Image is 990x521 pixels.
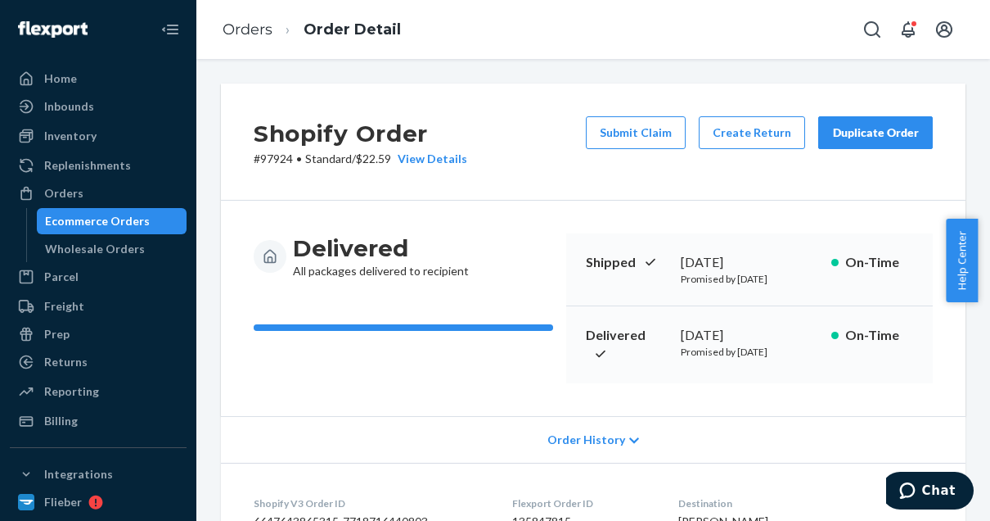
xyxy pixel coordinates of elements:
div: Inbounds [44,98,94,115]
dt: Shopify V3 Order ID [254,496,486,510]
a: Ecommerce Orders [37,208,187,234]
button: Help Center [946,219,978,302]
a: Flieber [10,489,187,515]
span: Order History [547,432,625,448]
a: Prep [10,321,187,347]
p: Shipped [586,253,668,272]
button: Close Navigation [154,13,187,46]
a: Replenishments [10,152,187,179]
button: View Details [391,151,467,167]
dt: Destination [678,496,933,510]
div: All packages delivered to recipient [293,233,469,279]
button: Integrations [10,461,187,487]
button: Create Return [699,116,805,149]
div: Freight [44,298,84,315]
div: Ecommerce Orders [45,213,150,229]
p: Delivered [586,326,668,364]
h3: Delivered [293,233,469,263]
p: On-Time [845,326,913,345]
div: Integrations [44,466,113,482]
div: Prep [44,326,70,342]
div: Returns [44,354,88,370]
p: Promised by [DATE] [681,272,817,286]
a: Order Detail [304,20,401,39]
p: # 97924 / $22.59 [254,151,467,167]
div: Billing [44,413,78,429]
div: Inventory [44,128,97,144]
a: Inbounds [10,93,187,120]
a: Wholesale Orders [37,236,187,262]
a: Parcel [10,264,187,290]
div: Flieber [44,494,82,510]
p: Promised by [DATE] [681,345,817,359]
span: Standard [305,152,352,165]
a: Inventory [10,123,187,149]
button: Open account menu [928,13,961,46]
a: Orders [223,20,272,39]
span: • [296,152,302,165]
dt: Flexport Order ID [512,496,651,510]
a: Returns [10,349,187,375]
a: Freight [10,293,187,319]
a: Home [10,66,187,92]
iframe: Opens a widget where you can chat to one of our agents [886,472,974,513]
div: [DATE] [681,326,817,345]
p: On-Time [845,253,913,272]
div: Home [44,70,77,87]
button: Duplicate Order [818,116,933,149]
div: [DATE] [681,253,817,272]
a: Billing [10,408,187,434]
div: Replenishments [44,157,131,174]
div: Parcel [44,269,79,285]
img: Flexport logo [18,21,88,38]
button: Open Search Box [856,13,889,46]
a: Orders [10,180,187,206]
div: Reporting [44,383,99,400]
a: Reporting [10,378,187,405]
div: Wholesale Orders [45,241,145,257]
button: Submit Claim [586,116,686,149]
ol: breadcrumbs [209,6,414,54]
div: Duplicate Order [832,125,919,141]
h2: Shopify Order [254,116,467,151]
button: Open notifications [892,13,925,46]
div: Orders [44,185,83,202]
